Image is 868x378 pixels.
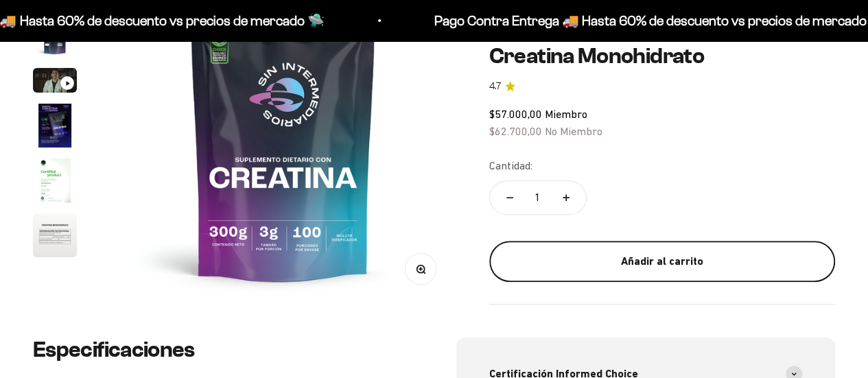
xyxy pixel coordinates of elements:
img: Creatina Monohidrato [33,158,77,202]
button: Ir al artículo 5 [33,158,77,206]
span: $62.700,00 [489,125,542,137]
button: Ir al artículo 4 [33,104,77,152]
span: No Miembro [545,125,602,137]
label: Cantidad: [489,157,532,175]
img: Creatina Monohidrato [33,104,77,147]
button: Reducir cantidad [490,180,530,213]
span: 4.7 [489,79,501,94]
span: $57.000,00 [489,107,542,119]
a: 4.74.7 de 5.0 estrellas [489,79,835,94]
button: Aumentar cantidad [546,180,586,213]
img: Creatina Monohidrato [33,213,77,257]
span: Miembro [545,107,587,119]
button: Ir al artículo 6 [33,213,77,261]
h1: Creatina Monohidrato [489,44,835,68]
h2: Especificaciones [33,338,412,362]
div: Añadir al carrito [517,252,808,270]
button: Añadir al carrito [489,241,835,282]
button: Ir al artículo 3 [33,68,77,97]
